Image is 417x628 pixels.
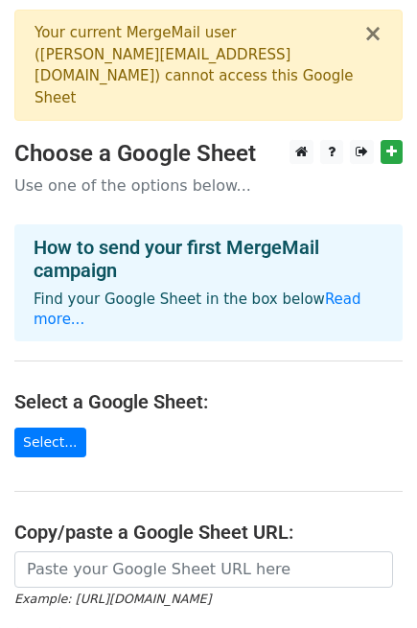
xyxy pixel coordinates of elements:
a: Read more... [34,291,361,328]
p: Find your Google Sheet in the box below [34,290,383,330]
div: Your current MergeMail user ( [PERSON_NAME][EMAIL_ADDRESS][DOMAIN_NAME] ) cannot access this Goog... [35,22,363,108]
small: Example: [URL][DOMAIN_NAME] [14,592,211,606]
h4: Select a Google Sheet: [14,390,403,413]
input: Paste your Google Sheet URL here [14,551,393,588]
h4: How to send your first MergeMail campaign [34,236,383,282]
h3: Choose a Google Sheet [14,140,403,168]
a: Select... [14,428,86,457]
button: × [363,22,382,45]
p: Use one of the options below... [14,175,403,196]
h4: Copy/paste a Google Sheet URL: [14,521,403,544]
